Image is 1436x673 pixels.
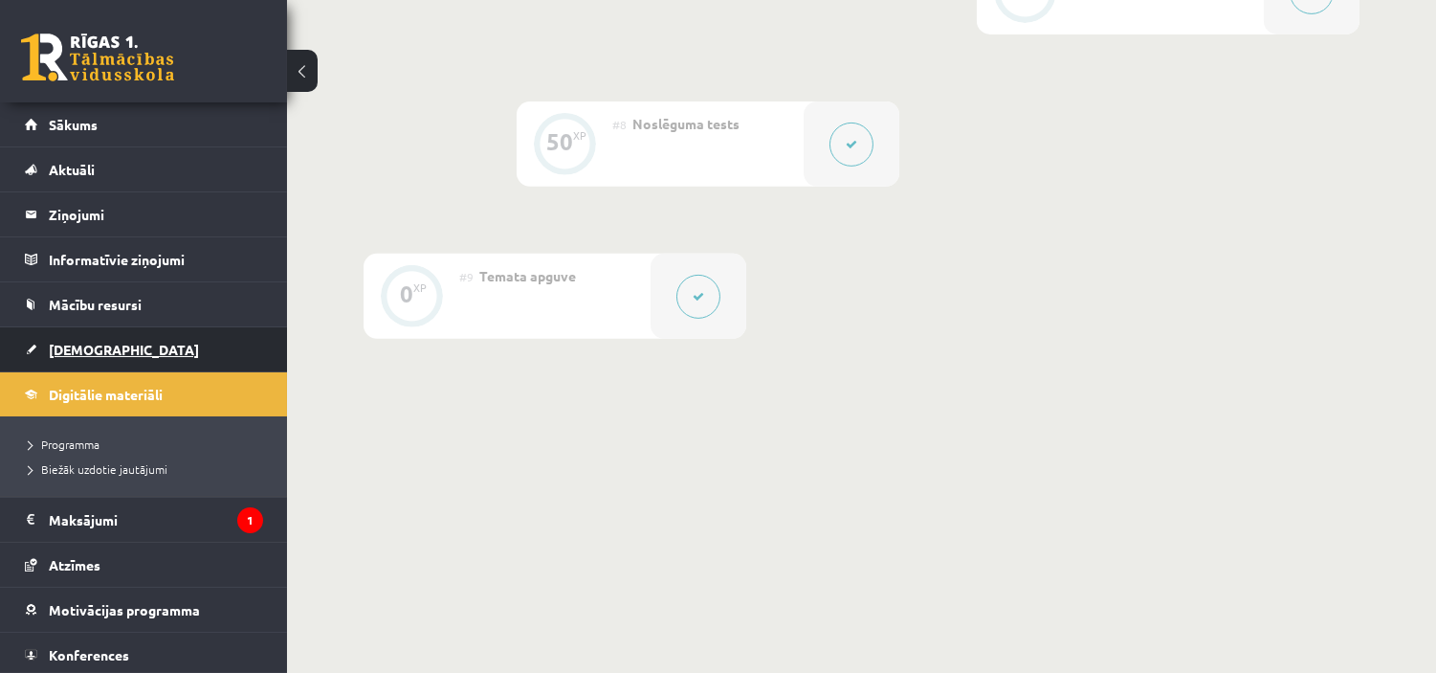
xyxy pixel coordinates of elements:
[25,147,263,191] a: Aktuāli
[25,237,263,281] a: Informatīvie ziņojumi
[25,372,263,416] a: Digitālie materiāli
[29,460,268,478] a: Biežāk uzdotie jautājumi
[25,282,263,326] a: Mācību resursi
[29,437,99,452] span: Programma
[49,296,142,313] span: Mācību resursi
[49,498,263,542] legend: Maksājumi
[459,269,474,284] span: #9
[25,588,263,632] a: Motivācijas programma
[573,130,586,141] div: XP
[49,341,199,358] span: [DEMOGRAPHIC_DATA]
[49,601,200,618] span: Motivācijas programma
[237,507,263,533] i: 1
[479,267,576,284] span: Temata apguve
[49,161,95,178] span: Aktuāli
[632,115,740,132] span: Noslēguma tests
[49,646,129,663] span: Konferences
[49,386,163,403] span: Digitālie materiāli
[25,102,263,146] a: Sākums
[25,543,263,587] a: Atzīmes
[49,556,100,573] span: Atzīmes
[29,436,268,453] a: Programma
[49,116,98,133] span: Sākums
[49,192,263,236] legend: Ziņojumi
[546,133,573,150] div: 50
[49,237,263,281] legend: Informatīvie ziņojumi
[400,285,413,303] div: 0
[612,117,627,132] span: #8
[21,34,174,81] a: Rīgas 1. Tālmācības vidusskola
[413,282,427,293] div: XP
[25,498,263,542] a: Maksājumi1
[29,461,167,477] span: Biežāk uzdotie jautājumi
[25,192,263,236] a: Ziņojumi
[25,327,263,371] a: [DEMOGRAPHIC_DATA]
